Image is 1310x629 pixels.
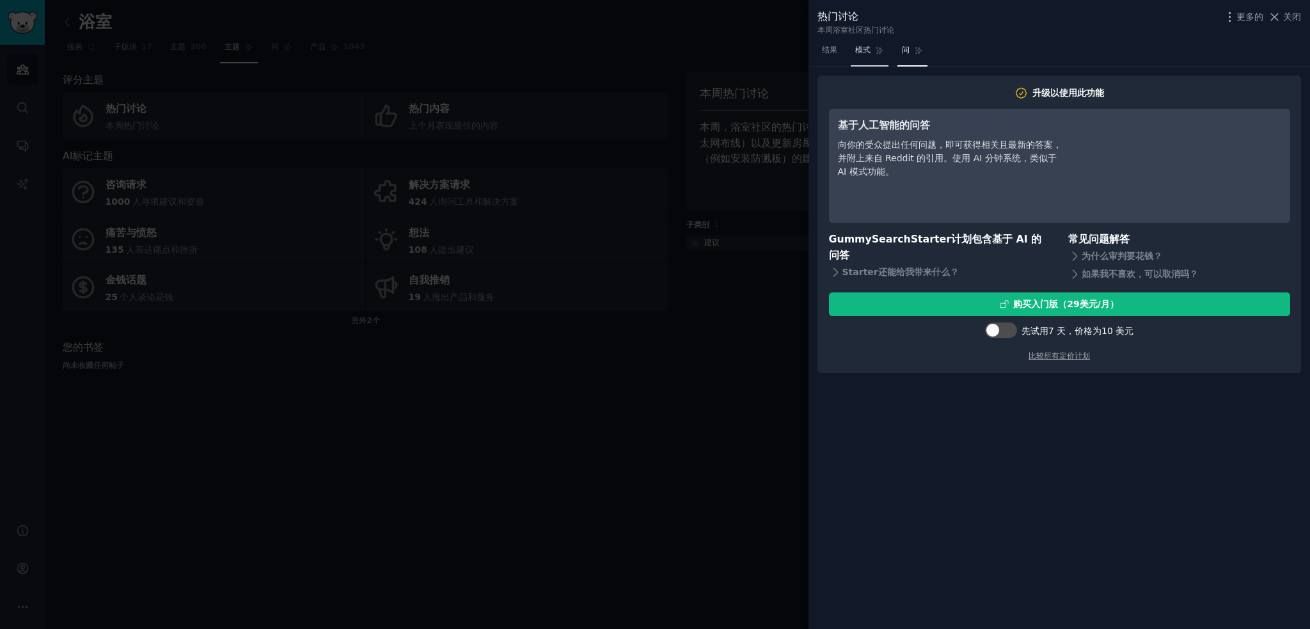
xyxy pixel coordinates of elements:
font: 更多的 [1236,12,1263,22]
a: 结果 [817,40,842,67]
font: 基于人工智能的问答 [838,119,930,131]
font: Starter [842,267,878,277]
font: 常见问题解答 [1068,233,1130,245]
a: 比较所有定价计划 [1029,351,1090,360]
font: 入门版 [1031,299,1058,309]
font: 问 [902,45,910,54]
font: 7 天，价格为 [1048,326,1101,336]
font: 向你的受众提出任何问题，即可获得相关且最新的答案，并附上来自 Reddit 的引用。使用 AI 分钟系统，类似于 AI 模式功能。 [838,139,1062,177]
font: 模式 [855,45,871,54]
font: 10 美元 [1101,326,1133,336]
font: GummySearch [829,233,911,245]
font: 热门讨论 [817,10,858,22]
font: 升级以使用此功能 [1032,88,1104,98]
a: 模式 [851,40,888,67]
font: 关闭 [1283,12,1301,22]
font: 计划 [951,233,972,245]
font: 为什么审判要花钱？ [1082,251,1162,261]
font: 试用 [1030,326,1048,336]
font: 如果我不喜欢，可以取消吗？ [1082,269,1198,279]
button: 关闭 [1268,10,1302,24]
font: 先 [1022,326,1030,336]
font: ？ [950,267,959,277]
a: 问 [897,40,927,67]
button: 更多的 [1223,10,1263,24]
font: 包含 [972,233,992,245]
font: 还能给我带来什么 [878,267,950,277]
font: 本周浴室社区热门讨论 [817,26,894,35]
font: Starter [911,233,951,245]
font: （ [1058,299,1067,309]
font: /月 [1098,299,1110,309]
font: 29美元 [1067,299,1097,309]
font: 基于 AI 的问答 [829,233,1041,261]
font: 结果 [822,45,837,54]
button: 购买入门版（29美元/月） [829,292,1290,316]
font: ） [1110,299,1119,309]
font: 购买 [1013,299,1031,309]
